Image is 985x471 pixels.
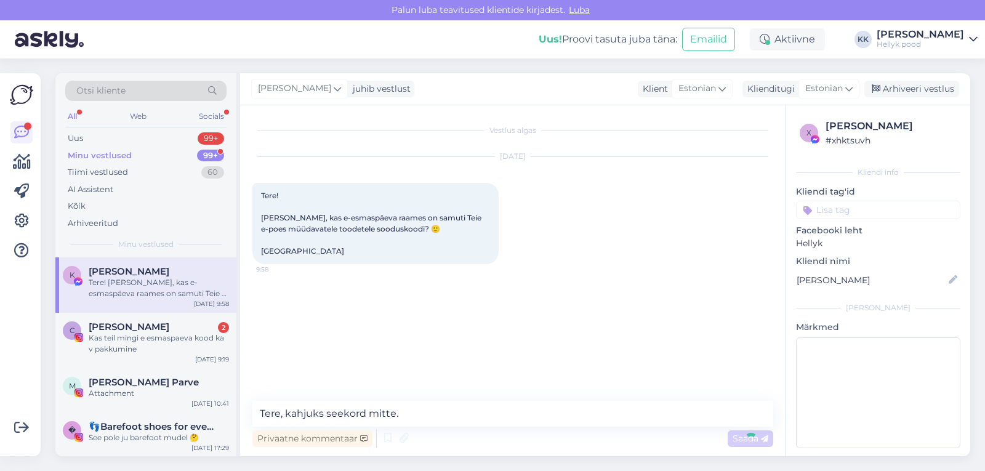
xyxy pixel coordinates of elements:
div: All [65,108,79,124]
div: 60 [201,166,224,179]
input: Lisa tag [796,201,960,219]
div: Attachment [89,388,229,399]
div: Kliendi info [796,167,960,178]
div: [DATE] 9:19 [195,355,229,364]
span: Estonian [678,82,716,95]
div: Proovi tasuta juba täna: [539,32,677,47]
span: Estonian [805,82,843,95]
div: KK [854,31,872,48]
div: Tiimi vestlused [68,166,128,179]
div: AI Assistent [68,183,113,196]
div: Arhiveeritud [68,217,118,230]
div: Uus [68,132,83,145]
span: Katrin Kurrusk [89,266,169,277]
div: 99+ [198,132,224,145]
div: See pole ju barefoot mudel 🤔 [89,432,229,443]
input: Lisa nimi [797,273,946,287]
div: [DATE] 17:29 [191,443,229,453]
span: Mari Ojasaar Parve [89,377,199,388]
p: Kliendi tag'id [796,185,960,198]
div: [PERSON_NAME] [877,30,964,39]
p: Kliendi nimi [796,255,960,268]
div: juhib vestlust [348,83,411,95]
span: x [806,128,811,137]
div: Minu vestlused [68,150,132,162]
div: [DATE] [252,151,773,162]
span: Otsi kliente [76,84,126,97]
p: Märkmed [796,321,960,334]
div: 2 [218,322,229,333]
div: Socials [196,108,227,124]
div: [PERSON_NAME] [826,119,957,134]
div: Klient [638,83,668,95]
div: # xhktsuvh [826,134,957,147]
a: [PERSON_NAME]Hellyk pood [877,30,978,49]
span: 9:58 [256,265,302,274]
div: Hellyk pood [877,39,964,49]
div: Vestlus algas [252,125,773,136]
span: [PERSON_NAME] [258,82,331,95]
div: Web [127,108,149,124]
div: Kas teil mingi e esmaspaeva kood ka v pakkumine [89,332,229,355]
b: Uus! [539,33,562,45]
span: M [69,381,76,390]
div: 99+ [197,150,224,162]
span: Minu vestlused [118,239,174,250]
div: [DATE] 10:41 [191,399,229,408]
span: Luba [565,4,593,15]
span: Tere! [PERSON_NAME], kas e-esmaspäeva raames on samuti Teie e-poes müüdavatele toodetele soodusko... [261,191,483,256]
div: Tere! [PERSON_NAME], kas e-esmaspäeva raames on samuti Teie e-poes müüdavatele toodetele soodusko... [89,277,229,299]
p: Hellyk [796,237,960,250]
span: C [70,326,75,335]
div: [DATE] 9:58 [194,299,229,308]
span: � [68,425,76,435]
div: Arhiveeri vestlus [864,81,959,97]
span: 👣Barefoot shoes for everyone👣 [89,421,217,432]
div: [PERSON_NAME] [796,302,960,313]
span: K [70,270,75,280]
img: Askly Logo [10,83,33,107]
span: Claudia Kõivoste [89,321,169,332]
p: Facebooki leht [796,224,960,237]
div: Klienditugi [742,83,795,95]
div: Kõik [68,200,86,212]
button: Emailid [682,28,735,51]
div: Aktiivne [750,28,825,50]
